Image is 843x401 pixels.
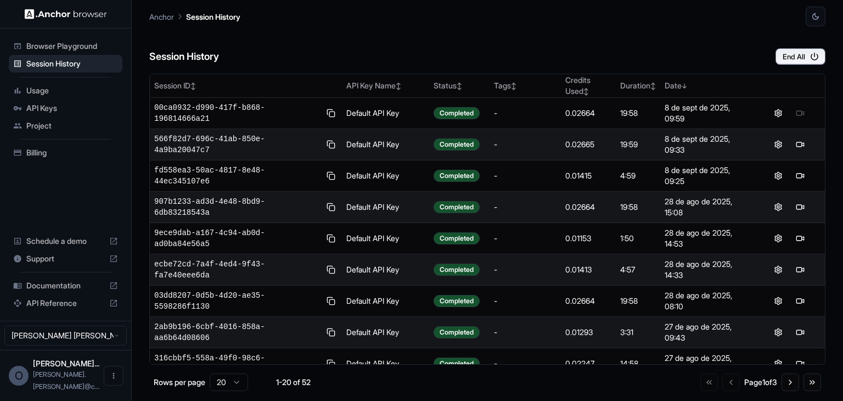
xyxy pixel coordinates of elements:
[9,82,122,99] div: Usage
[9,294,122,312] div: API Reference
[434,170,480,182] div: Completed
[26,147,118,158] span: Billing
[565,108,611,119] div: 0.02664
[565,139,611,150] div: 0.02665
[342,192,430,223] td: Default API Key
[149,49,219,65] h6: Session History
[744,377,777,388] div: Page 1 of 3
[434,295,480,307] div: Completed
[9,37,122,55] div: Browser Playground
[26,85,118,96] span: Usage
[154,321,320,343] span: 2ab9b196-6cbf-4016-858a-aa6b64d08606
[434,80,485,91] div: Status
[665,133,749,155] div: 8 de sept de 2025, 09:33
[434,201,480,213] div: Completed
[25,9,107,19] img: Anchor Logo
[457,82,462,90] span: ↕
[650,82,656,90] span: ↕
[620,296,656,307] div: 19:58
[565,358,611,369] div: 0.02247
[434,107,480,119] div: Completed
[620,202,656,213] div: 19:58
[665,102,749,124] div: 8 de sept de 2025, 09:59
[342,129,430,160] td: Default API Key
[583,87,589,96] span: ↕
[342,160,430,192] td: Default API Key
[620,358,656,369] div: 14:58
[620,80,656,91] div: Duration
[620,327,656,338] div: 3:31
[342,348,430,380] td: Default API Key
[494,358,557,369] div: -
[26,280,105,291] span: Documentation
[665,80,749,91] div: Date
[494,233,557,244] div: -
[494,80,557,91] div: Tags
[396,82,401,90] span: ↕
[154,353,320,375] span: 316cbbf5-558a-49f0-98c6-f1bf42604a44
[26,103,118,114] span: API Keys
[565,296,611,307] div: 0.02664
[434,358,480,370] div: Completed
[26,298,105,309] span: API Reference
[104,366,123,386] button: Open menu
[9,99,122,117] div: API Keys
[665,196,749,218] div: 28 de ago de 2025, 15:08
[494,327,557,338] div: -
[494,139,557,150] div: -
[565,75,611,97] div: Credits Used
[154,227,320,249] span: 9ece9dab-a167-4c94-ab0d-ad0ba84e56a5
[665,290,749,312] div: 28 de ago de 2025, 08:10
[565,327,611,338] div: 0.01293
[190,82,196,90] span: ↕
[26,236,105,247] span: Schedule a demo
[665,165,749,187] div: 8 de sept de 2025, 09:25
[154,80,338,91] div: Session ID
[494,170,557,181] div: -
[9,144,122,161] div: Billing
[665,353,749,375] div: 27 de ago de 2025, 08:38
[665,259,749,281] div: 28 de ago de 2025, 14:33
[342,286,430,317] td: Default API Key
[9,232,122,250] div: Schedule a demo
[26,253,105,264] span: Support
[775,48,825,65] button: End All
[26,58,118,69] span: Session History
[9,250,122,268] div: Support
[434,232,480,244] div: Completed
[620,139,656,150] div: 19:59
[434,264,480,276] div: Completed
[342,254,430,286] td: Default API Key
[33,370,99,391] span: omar.bolanos@cariai.com
[149,11,174,23] p: Anchor
[154,290,320,312] span: 03dd8207-0d5b-4d20-ae35-5598286f1130
[494,108,557,119] div: -
[154,133,320,155] span: 566f82d7-696c-41ab-850e-4a9ba20047c7
[682,82,687,90] span: ↓
[9,117,122,135] div: Project
[342,317,430,348] td: Default API Key
[346,80,425,91] div: API Key Name
[565,202,611,213] div: 0.02664
[565,170,611,181] div: 0.01415
[154,165,320,187] span: fd558ea3-50ac-4817-8e48-44ec345107e6
[154,102,320,124] span: 00ca0932-d990-417f-b868-196814666a21
[26,41,118,52] span: Browser Playground
[665,227,749,249] div: 28 de ago de 2025, 14:53
[565,233,611,244] div: 0.01153
[565,264,611,275] div: 0.01413
[620,233,656,244] div: 1:50
[149,10,240,23] nav: breadcrumb
[186,11,240,23] p: Session History
[266,377,321,388] div: 1-20 of 52
[154,196,320,218] span: 907b1233-ad3d-4e48-8bd9-6db83218543a
[620,108,656,119] div: 19:58
[33,359,99,368] span: Omar Fernando Bolaños Delgado
[620,170,656,181] div: 4:59
[511,82,516,90] span: ↕
[154,377,205,388] p: Rows per page
[494,264,557,275] div: -
[494,296,557,307] div: -
[26,120,118,131] span: Project
[434,138,480,151] div: Completed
